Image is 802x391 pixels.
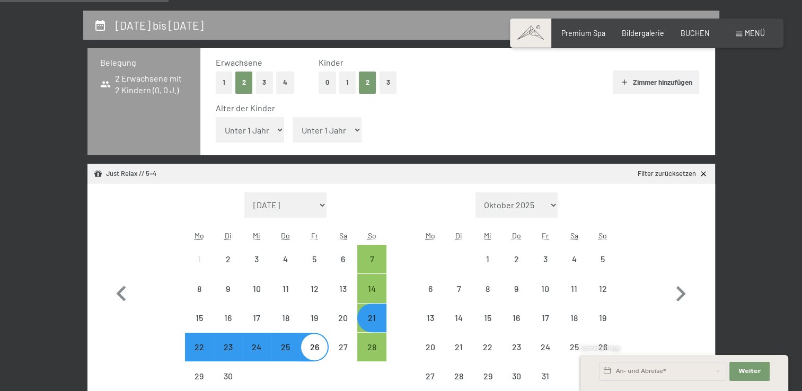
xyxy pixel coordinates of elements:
div: Anreise nicht möglich [502,304,531,332]
div: Fri Oct 24 2025 [531,333,559,361]
div: Anreise nicht möglich [531,245,559,273]
abbr: Freitag [311,231,318,240]
div: Wed Sep 03 2025 [242,245,271,273]
div: Anreise nicht möglich [300,274,329,303]
div: Mon Oct 20 2025 [416,333,444,361]
abbr: Samstag [339,231,347,240]
div: 11 [561,285,587,311]
div: Wed Oct 15 2025 [473,304,502,332]
div: 28 [358,343,385,369]
div: 8 [186,285,213,311]
div: 6 [330,255,356,281]
div: Anreise nicht möglich [445,274,473,303]
div: 19 [589,314,616,340]
div: 2 [503,255,530,281]
span: Menü [745,29,765,38]
span: Weiter [738,367,761,376]
div: 16 [503,314,530,340]
div: Sun Sep 28 2025 [357,333,386,361]
div: Anreise nicht möglich [502,274,531,303]
div: Wed Sep 10 2025 [242,274,271,303]
div: 5 [589,255,616,281]
div: 25 [272,343,299,369]
div: 14 [358,285,385,311]
div: Anreise nicht möglich [185,362,214,390]
div: Anreise nicht möglich [185,333,214,361]
div: Tue Sep 09 2025 [214,274,242,303]
div: Anreise nicht möglich [473,362,502,390]
div: Anreise nicht möglich [242,333,271,361]
div: Thu Oct 16 2025 [502,304,531,332]
div: 4 [561,255,587,281]
div: 7 [446,285,472,311]
div: Anreise nicht möglich [185,304,214,332]
div: Fri Sep 12 2025 [300,274,329,303]
div: Alter der Kinder [216,102,691,114]
div: Anreise nicht möglich [531,304,559,332]
div: Wed Oct 08 2025 [473,274,502,303]
div: Anreise nicht möglich [242,274,271,303]
div: Anreise nicht möglich [242,245,271,273]
div: Thu Oct 09 2025 [502,274,531,303]
div: 21 [446,343,472,369]
div: Mon Sep 15 2025 [185,304,214,332]
div: 8 [474,285,501,311]
div: Thu Oct 30 2025 [502,362,531,390]
div: 19 [301,314,328,340]
div: 6 [417,285,443,311]
div: Tue Sep 02 2025 [214,245,242,273]
abbr: Donnerstag [281,231,290,240]
div: Tue Sep 23 2025 [214,333,242,361]
div: Anreise nicht möglich [502,245,531,273]
div: Anreise möglich [357,274,386,303]
span: Premium Spa [561,29,605,38]
div: Anreise nicht möglich [214,274,242,303]
abbr: Mittwoch [484,231,491,240]
div: Fri Sep 26 2025 [300,333,329,361]
button: 1 [216,72,232,93]
div: 17 [532,314,558,340]
div: Anreise nicht möglich [531,274,559,303]
div: Wed Sep 17 2025 [242,304,271,332]
div: Mon Oct 06 2025 [416,274,444,303]
div: Anreise nicht möglich [271,333,300,361]
div: Anreise nicht möglich [560,274,588,303]
div: Anreise nicht möglich [300,304,329,332]
div: Sun Oct 12 2025 [588,274,617,303]
div: 9 [215,285,241,311]
div: Anreise nicht möglich [445,362,473,390]
div: 22 [186,343,213,369]
div: Sun Oct 05 2025 [588,245,617,273]
div: Fri Oct 17 2025 [531,304,559,332]
div: Anreise nicht möglich [271,245,300,273]
span: Kinder [319,57,343,67]
div: Fri Oct 03 2025 [531,245,559,273]
div: Mon Oct 13 2025 [416,304,444,332]
div: Sat Oct 11 2025 [560,274,588,303]
div: 18 [272,314,299,340]
span: Erwachsene [216,57,262,67]
div: Anreise nicht möglich [416,304,444,332]
div: Anreise nicht möglich [531,333,559,361]
div: Anreise nicht möglich [588,274,617,303]
div: Anreise nicht möglich [271,304,300,332]
div: 9 [503,285,530,311]
div: 17 [243,314,270,340]
span: Bildergalerie [622,29,664,38]
div: Anreise möglich [357,304,386,332]
div: Sat Oct 18 2025 [560,304,588,332]
abbr: Samstag [570,231,578,240]
div: 11 [272,285,299,311]
button: 3 [256,72,274,93]
div: Anreise nicht möglich [271,274,300,303]
div: Anreise nicht möglich [560,304,588,332]
div: Anreise nicht möglich [560,333,588,361]
button: Zimmer hinzufügen [613,70,699,94]
div: Anreise nicht möglich [473,274,502,303]
div: Mon Sep 01 2025 [185,245,214,273]
div: Anreise nicht möglich [214,362,242,390]
div: Sat Oct 04 2025 [560,245,588,273]
div: Mon Sep 08 2025 [185,274,214,303]
div: Tue Sep 30 2025 [214,362,242,390]
div: 13 [417,314,443,340]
